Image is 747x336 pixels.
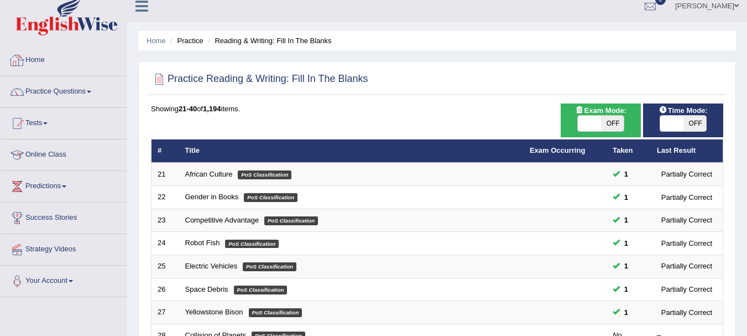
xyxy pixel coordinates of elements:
em: PoS Classification [225,240,279,249]
a: Your Account [1,266,127,293]
a: Strategy Videos [1,234,127,262]
a: Home [147,37,166,45]
span: You can still take this question [620,214,633,226]
th: Title [179,139,524,163]
a: Exam Occurring [530,146,585,154]
span: You can still take this question [620,237,633,249]
div: Show exams occurring in exams [561,104,641,137]
th: Taken [607,139,651,163]
a: Yellowstone Bison [185,308,243,316]
th: # [152,139,179,163]
a: Home [1,45,127,73]
div: Partially Correct [657,307,717,318]
a: Predictions [1,171,127,199]
span: OFF [683,116,707,131]
span: You can still take this question [620,192,633,203]
div: Partially Correct [657,260,717,272]
b: 1,194 [203,105,221,113]
td: 22 [152,186,179,209]
div: Partially Correct [657,192,717,203]
td: 23 [152,209,179,232]
a: Robot Fish [185,239,220,247]
td: 26 [152,278,179,301]
span: OFF [601,116,624,131]
em: PoS Classification [243,262,296,271]
a: Tests [1,108,127,136]
div: Partially Correct [657,214,717,226]
a: Electric Vehicles [185,262,238,270]
a: Gender in Books [185,193,239,201]
span: You can still take this question [620,260,633,272]
div: Partially Correct [657,237,717,249]
div: Showing of items. [151,104,723,114]
em: PoS Classification [249,308,302,317]
h2: Practice Reading & Writing: Fill In The Blanks [151,71,368,87]
span: Exam Mode: [571,105,630,116]
div: Partially Correct [657,283,717,295]
td: 21 [152,163,179,186]
td: 27 [152,301,179,324]
a: Practice Questions [1,76,127,104]
b: 21-40 [179,105,197,113]
a: African Culture [185,170,233,178]
span: You can still take this question [620,283,633,295]
td: 24 [152,232,179,255]
div: Partially Correct [657,168,717,180]
em: PoS Classification [234,286,288,294]
th: Last Result [651,139,723,163]
em: PoS Classification [244,193,297,202]
em: PoS Classification [238,170,291,179]
a: Competitive Advantage [185,216,259,224]
td: 25 [152,255,179,278]
a: Online Class [1,139,127,167]
em: PoS Classification [264,216,318,225]
span: You can still take this question [620,307,633,318]
a: Success Stories [1,203,127,230]
li: Practice [168,35,203,46]
span: You can still take this question [620,168,633,180]
a: Space Debris [185,285,228,293]
li: Reading & Writing: Fill In The Blanks [205,35,331,46]
span: Time Mode: [655,105,712,116]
